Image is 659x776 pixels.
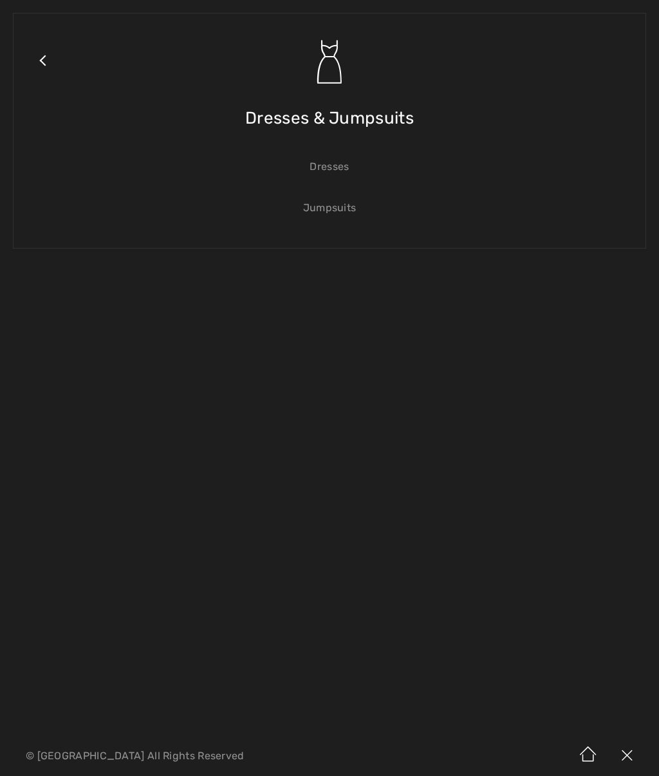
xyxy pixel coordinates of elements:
[608,736,646,776] img: X
[245,95,414,141] span: Dresses & Jumpsuits
[26,194,633,222] a: Jumpsuits
[26,153,633,181] a: Dresses
[569,736,608,776] img: Home
[26,752,387,761] p: © [GEOGRAPHIC_DATA] All Rights Reserved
